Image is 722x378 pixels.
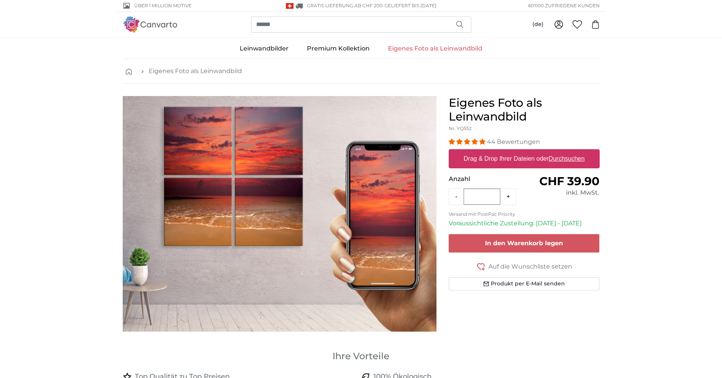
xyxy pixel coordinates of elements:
[123,96,436,332] img: personalised-canvas-print
[134,2,191,9] span: Über 1 Million Motive
[385,3,436,8] span: Geliefert bis [DATE]
[485,240,563,247] span: In den Warenkorb legen
[449,96,600,124] h1: Eigenes Foto als Leinwandbild
[286,3,294,9] img: Schweiz
[298,39,379,59] a: Premium Kollektion
[488,262,572,271] span: Auf die Wunschliste setzen
[449,138,487,145] span: 4.93 stars
[383,3,436,8] span: -
[123,350,600,362] h3: Ihre Vorteile
[449,277,600,290] button: Produkt per E-Mail senden
[123,96,436,332] div: 1 of 1
[526,18,550,31] button: (de)
[449,189,464,204] button: -
[123,16,178,32] img: Canvarto
[539,174,599,188] span: CHF 39.90
[500,189,516,204] button: +
[449,234,600,253] button: In den Warenkorb legen
[230,39,298,59] a: Leinwandbilder
[487,138,540,145] span: 44 Bewertungen
[449,174,524,184] p: Anzahl
[449,211,600,217] p: Versand mit PostPac Priority
[524,188,599,197] div: inkl. MwSt.
[461,151,588,166] label: Drag & Drop Ihrer Dateien oder
[307,3,383,8] span: GRATIS Lieferung ab CHF 200
[548,155,584,162] u: Durchsuchen
[379,39,492,59] a: Eigenes Foto als Leinwandbild
[149,67,242,76] a: Eigenes Foto als Leinwandbild
[449,125,472,131] span: Nr. YQ552
[449,262,600,271] button: Auf die Wunschliste setzen
[123,59,600,84] nav: breadcrumbs
[528,2,600,9] span: 60'000 ZUFRIEDENE KUNDEN
[449,219,600,228] p: Voraussichtliche Zustellung: [DATE] - [DATE]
